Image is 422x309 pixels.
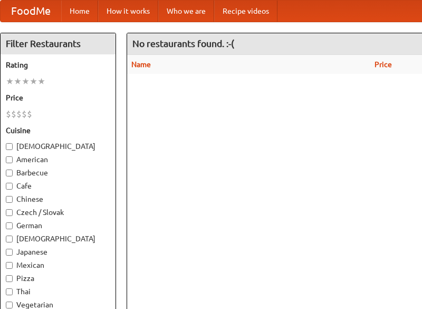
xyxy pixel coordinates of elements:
li: $ [11,108,16,120]
label: Pizza [6,273,110,284]
label: German [6,220,110,231]
input: Mexican [6,262,13,269]
input: German [6,222,13,229]
h5: Cuisine [6,125,110,136]
a: Recipe videos [214,1,277,22]
li: ★ [37,76,45,87]
li: ★ [14,76,22,87]
ng-pluralize: No restaurants found. :-( [132,39,234,49]
label: Barbecue [6,167,110,178]
input: [DEMOGRAPHIC_DATA] [6,236,13,242]
li: $ [22,108,27,120]
input: Pizza [6,275,13,282]
input: [DEMOGRAPHIC_DATA] [6,143,13,150]
label: Czech / Slovak [6,207,110,218]
li: $ [27,108,32,120]
a: FoodMe [1,1,61,22]
input: Chinese [6,196,13,203]
a: Home [61,1,98,22]
input: Japanese [6,249,13,256]
input: Cafe [6,183,13,190]
a: Name [131,60,151,69]
li: ★ [30,76,37,87]
h5: Price [6,92,110,103]
a: Who we are [158,1,214,22]
input: Vegetarian [6,302,13,308]
label: [DEMOGRAPHIC_DATA] [6,233,110,244]
li: $ [6,108,11,120]
input: Czech / Slovak [6,209,13,216]
input: American [6,156,13,163]
a: Price [375,60,392,69]
label: Mexican [6,260,110,270]
input: Barbecue [6,170,13,176]
label: Thai [6,286,110,297]
li: ★ [22,76,30,87]
h5: Rating [6,60,110,70]
li: $ [16,108,22,120]
label: Chinese [6,194,110,204]
label: Cafe [6,181,110,191]
label: [DEMOGRAPHIC_DATA] [6,141,110,152]
input: Thai [6,288,13,295]
label: Japanese [6,247,110,257]
li: ★ [6,76,14,87]
label: American [6,154,110,165]
h4: Filter Restaurants [1,33,116,54]
a: How it works [98,1,158,22]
